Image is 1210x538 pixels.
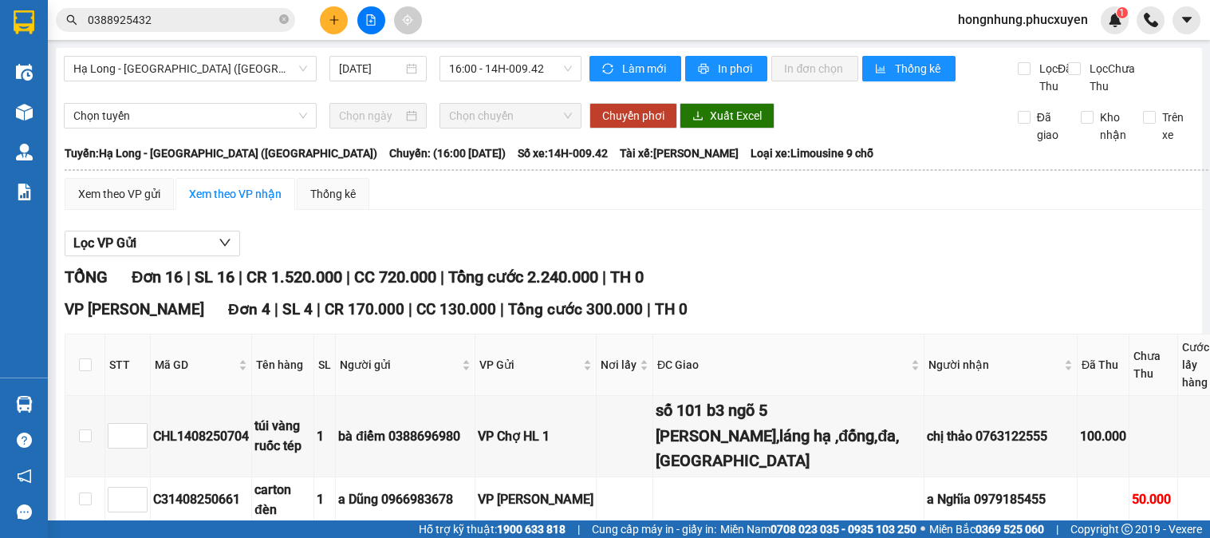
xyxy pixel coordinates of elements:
[365,14,376,26] span: file-add
[354,267,436,287] span: CC 720.000
[975,523,1044,536] strong: 0369 525 060
[1078,334,1129,396] th: Đã Thu
[449,104,572,128] span: Chọn chuyến
[274,300,278,318] span: |
[314,334,336,396] th: SL
[65,231,240,256] button: Lọc VP Gửi
[1033,60,1074,95] span: Lọc Đã Thu
[1117,7,1128,18] sup: 1
[78,185,160,203] div: Xem theo VP gửi
[187,267,191,287] span: |
[339,107,404,125] input: Chọn ngày
[195,267,235,287] span: SL 16
[66,14,77,26] span: search
[771,56,858,81] button: In đơn chọn
[279,14,289,24] span: close-circle
[895,60,943,77] span: Thống kê
[602,267,606,287] span: |
[478,426,593,446] div: VP Chợ HL 1
[518,144,608,162] span: Số xe: 14H-009.42
[17,433,32,448] span: question-circle
[1056,520,1058,538] span: |
[317,426,333,446] div: 1
[317,489,333,509] div: 1
[238,267,242,287] span: |
[1121,524,1133,535] span: copyright
[647,300,651,318] span: |
[254,416,311,456] div: túi vàng ruốc tép
[65,300,204,318] span: VP [PERSON_NAME]
[720,520,916,538] span: Miền Nam
[73,57,307,81] span: Hạ Long - Hà Nội (Hàng hóa)
[751,144,873,162] span: Loại xe: Limousine 9 chỗ
[65,267,108,287] span: TỔNG
[622,60,668,77] span: Làm mới
[589,103,677,129] button: Chuyển phơi
[680,103,774,129] button: downloadXuất Excel
[657,356,908,374] span: ĐC Giao
[771,523,916,536] strong: 0708 023 035 - 0935 103 250
[927,426,1074,446] div: chị thảo 0763122555
[105,334,151,396] th: STT
[1083,60,1144,95] span: Lọc Chưa Thu
[155,356,235,374] span: Mã GD
[945,10,1101,30] span: hongnhung.phucxuyen
[449,57,572,81] span: 16:00 - 14H-009.42
[16,144,33,160] img: warehouse-icon
[1132,489,1175,509] div: 50.000
[338,489,472,509] div: a Dũng 0966983678
[65,147,377,160] b: Tuyến: Hạ Long - [GEOGRAPHIC_DATA] ([GEOGRAPHIC_DATA])
[508,300,643,318] span: Tổng cước 300.000
[1031,109,1069,144] span: Đã giao
[655,300,688,318] span: TH 0
[252,334,314,396] th: Tên hàng
[16,104,33,121] img: warehouse-icon
[1129,334,1178,396] th: Chưa Thu
[602,63,616,76] span: sync
[692,110,704,123] span: download
[14,10,34,34] img: logo-vxr
[282,300,313,318] span: SL 4
[440,267,444,287] span: |
[1094,109,1133,144] span: Kho nhận
[601,356,637,374] span: Nơi lấy
[73,233,136,253] span: Lọc VP Gửi
[577,520,580,538] span: |
[73,104,307,128] span: Chọn tuyến
[17,504,32,520] span: message
[610,267,644,287] span: TH 0
[592,520,716,538] span: Cung cấp máy in - giấy in:
[228,300,270,318] span: Đơn 4
[317,300,321,318] span: |
[408,300,412,318] span: |
[279,13,289,28] span: close-circle
[1173,6,1200,34] button: caret-down
[389,144,506,162] span: Chuyến: (16:00 [DATE])
[416,300,496,318] span: CC 130.000
[254,480,311,520] div: carton đèn
[16,64,33,81] img: warehouse-icon
[1119,7,1125,18] span: 1
[1108,13,1122,27] img: icon-new-feature
[478,489,593,509] div: VP [PERSON_NAME]
[153,489,249,509] div: C31408250661
[920,526,925,532] span: ⚪️
[219,236,231,249] span: down
[862,56,956,81] button: bar-chartThống kê
[620,144,739,162] span: Tài xế: [PERSON_NAME]
[448,267,598,287] span: Tổng cước 2.240.000
[718,60,755,77] span: In phơi
[151,477,252,523] td: C31408250661
[929,520,1044,538] span: Miền Bắc
[500,300,504,318] span: |
[16,396,33,413] img: warehouse-icon
[1080,426,1126,446] div: 100.000
[402,14,413,26] span: aim
[710,107,762,125] span: Xuất Excel
[151,396,252,477] td: CHL1408250704
[1180,13,1194,27] span: caret-down
[1144,13,1158,27] img: phone-icon
[357,6,385,34] button: file-add
[497,523,566,536] strong: 1900 633 818
[928,356,1061,374] span: Người nhận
